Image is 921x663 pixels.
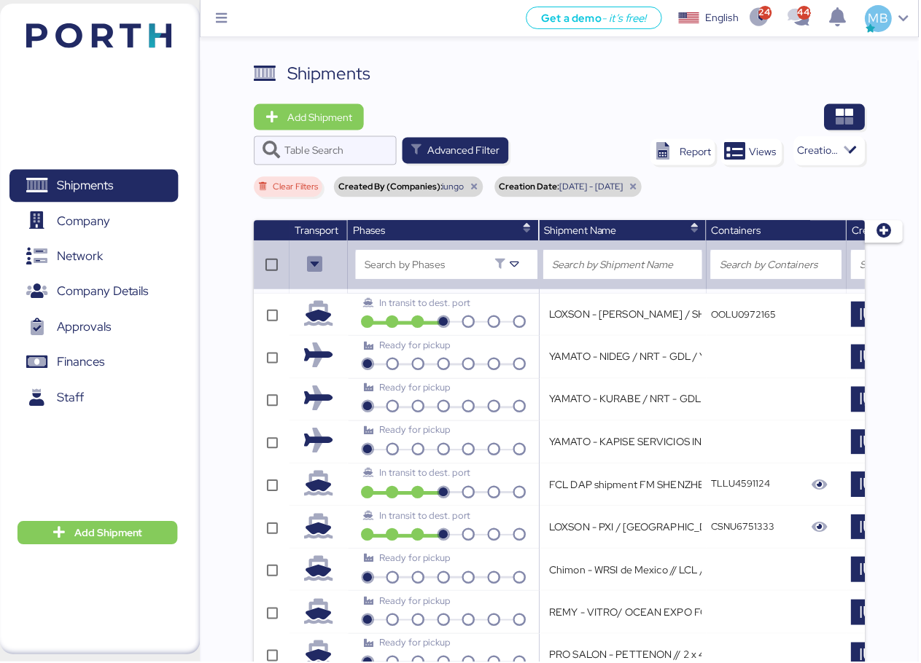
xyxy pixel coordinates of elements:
q-button: CSNU6751333 [712,522,776,534]
a: Staff [9,382,179,415]
input: Table Search [285,136,389,165]
span: Creation Date: [500,183,561,192]
a: Finances [9,346,179,380]
span: Created By (Companies): [339,183,443,192]
span: Ready for pickup [380,553,452,565]
span: Add Shipment [288,109,353,126]
a: Network [9,240,179,274]
span: IU [861,601,877,627]
a: Company [9,205,179,238]
div: Report [682,144,713,161]
span: Company Details [57,281,149,302]
button: Add Shipment [18,522,178,546]
span: Transport [295,224,339,238]
button: Report [652,139,717,165]
a: Company Details [9,275,179,309]
span: Ready for pickup [380,425,452,437]
div: English [707,10,740,25]
span: Staff [57,388,84,409]
button: Advanced Filter [403,138,510,164]
span: Containers [713,224,763,238]
span: IU [861,345,877,371]
span: In transit to dest. port [380,468,472,480]
span: Shipments [57,176,113,197]
span: Ready for pickup [380,340,452,352]
span: IU [861,473,877,498]
span: Ready for pickup [380,638,452,651]
span: Ready for pickup [380,382,452,395]
span: IU [861,302,877,328]
q-button: OOLU0972165 [712,309,777,321]
span: IU [861,516,877,541]
span: [DATE] - [DATE] [561,183,624,192]
span: Phases [354,224,386,238]
button: Menu [209,7,234,31]
input: Search by Containers [721,256,835,274]
input: Search by Shipment Name [553,256,695,274]
span: IU [861,388,877,413]
span: IU [861,558,877,584]
span: Clear Filters [273,183,319,192]
span: Views [750,144,777,161]
a: Approvals [9,311,179,345]
div: Shipments [288,60,371,87]
span: Ready for pickup [380,596,452,608]
span: In transit to dest. port [380,297,472,310]
span: Advanced Filter [429,142,501,160]
button: Views [723,139,784,165]
span: Network [57,246,103,267]
span: IU [861,431,877,456]
button: Add Shipment [254,104,365,130]
span: Company [57,211,110,232]
span: MB [871,9,890,28]
q-button: TLLU4591124 [712,479,772,491]
span: Shipment Name [545,224,618,238]
a: Shipments [9,170,179,203]
span: Approvals [57,317,111,338]
span: In transit to dest. port [380,511,472,523]
span: Add Shipment [74,525,143,543]
span: iungo [443,183,465,192]
span: Finances [57,352,104,373]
